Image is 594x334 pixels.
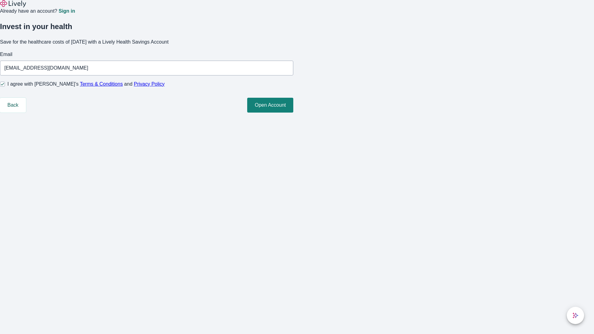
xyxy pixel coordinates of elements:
a: Sign in [58,9,75,14]
svg: Lively AI Assistant [572,312,579,319]
span: I agree with [PERSON_NAME]’s and [7,80,165,88]
a: Terms & Conditions [80,81,123,87]
button: chat [567,307,584,324]
button: Open Account [247,98,293,113]
a: Privacy Policy [134,81,165,87]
